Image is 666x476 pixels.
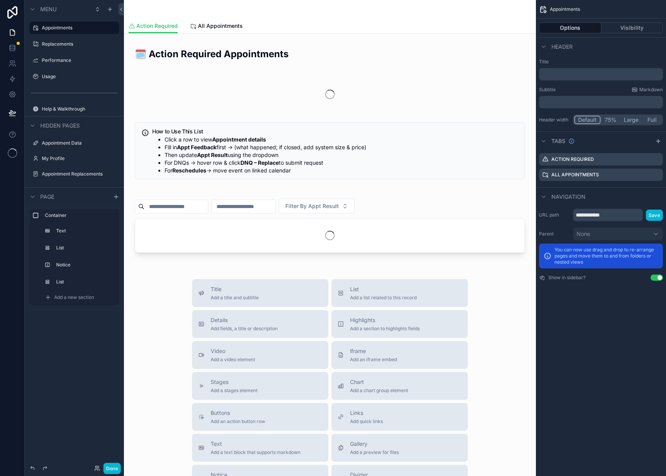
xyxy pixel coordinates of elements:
span: Header [551,43,573,51]
label: Text [56,228,115,234]
button: Visibility [601,22,663,33]
span: Add a new section [54,294,94,300]
span: Details [211,316,278,324]
button: Full [642,116,662,124]
button: TextAdd a text block that supports markdown [192,434,328,462]
span: Stages [211,378,257,386]
label: All Appointments [551,172,599,178]
label: Subtitle [539,87,556,93]
span: Menu [40,5,57,13]
span: Video [211,347,255,355]
div: scrollable content [25,206,124,313]
div: scrollable content [539,68,663,80]
button: None [573,227,663,241]
label: List [56,245,115,251]
span: Hidden pages [40,122,80,130]
span: Navigation [551,193,585,201]
button: LinksAdd quick links [331,403,468,431]
label: Performance [42,57,118,63]
label: My Profile [42,155,118,162]
a: All Appointments [190,19,243,34]
span: Add a title and subtitle [211,295,259,301]
span: Tabs [551,137,565,145]
label: List [56,279,115,285]
span: Add a preview for files [350,449,399,456]
button: Options [539,22,601,33]
label: Title [539,59,663,65]
span: Gallery [350,440,399,448]
a: Action Required [129,19,178,34]
span: Add a chart group element [350,387,408,394]
button: ChartAdd a chart group element [331,372,468,400]
button: HighlightsAdd a section to highlights fields [331,310,468,338]
button: GalleryAdd a preview for files [331,434,468,462]
label: Notice [56,262,115,268]
span: Appointments [550,6,580,12]
label: Appointment Data [42,140,118,146]
label: Usage [42,73,118,80]
span: Add an action button row [211,418,265,425]
label: Parent [539,231,570,237]
button: iframeAdd an iframe embed [331,341,468,369]
span: Add a section to highlights fields [350,326,420,332]
label: Appointments [42,25,115,31]
span: Action Required [136,22,178,30]
button: Done [103,463,121,474]
span: Title [211,285,259,293]
button: StagesAdd a stages element [192,372,328,400]
span: Markdown [639,87,663,93]
button: Large [620,116,642,124]
span: iframe [350,347,397,355]
button: DetailsAdd fields, a title or description [192,310,328,338]
button: TitleAdd a title and subtitle [192,279,328,307]
span: Add a list related to this record [350,295,417,301]
span: Buttons [211,409,265,417]
span: None [577,230,590,238]
button: VideoAdd a video element [192,341,328,369]
span: All Appointments [198,22,243,30]
label: Header width [539,117,570,123]
p: You can now use drag and drop to re-arrange pages and move them to and from folders or nested views [554,247,658,265]
label: Replacements [42,41,118,47]
a: Markdown [632,87,663,93]
button: ButtonsAdd an action button row [192,403,328,431]
span: Add an iframe embed [350,357,397,363]
span: Highlights [350,316,420,324]
span: Links [350,409,383,417]
label: Appointment Replacements [42,171,118,177]
label: Action Required [551,156,594,162]
div: scrollable content [539,96,663,108]
span: Add a stages element [211,387,257,394]
label: Container [45,212,116,218]
span: Add a text block that supports markdown [211,449,300,456]
label: Help & Walkthrough [42,106,118,112]
span: List [350,285,417,293]
span: Add quick links [350,418,383,425]
button: ListAdd a list related to this record [331,279,468,307]
button: 75% [601,116,620,124]
span: Text [211,440,300,448]
span: Add fields, a title or description [211,326,278,332]
button: Default [574,116,601,124]
span: Add a video element [211,357,255,363]
span: Page [40,193,54,201]
span: Chart [350,378,408,386]
label: Show in sidebar? [548,275,585,281]
label: URL path [539,212,570,218]
button: Save [646,210,663,221]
